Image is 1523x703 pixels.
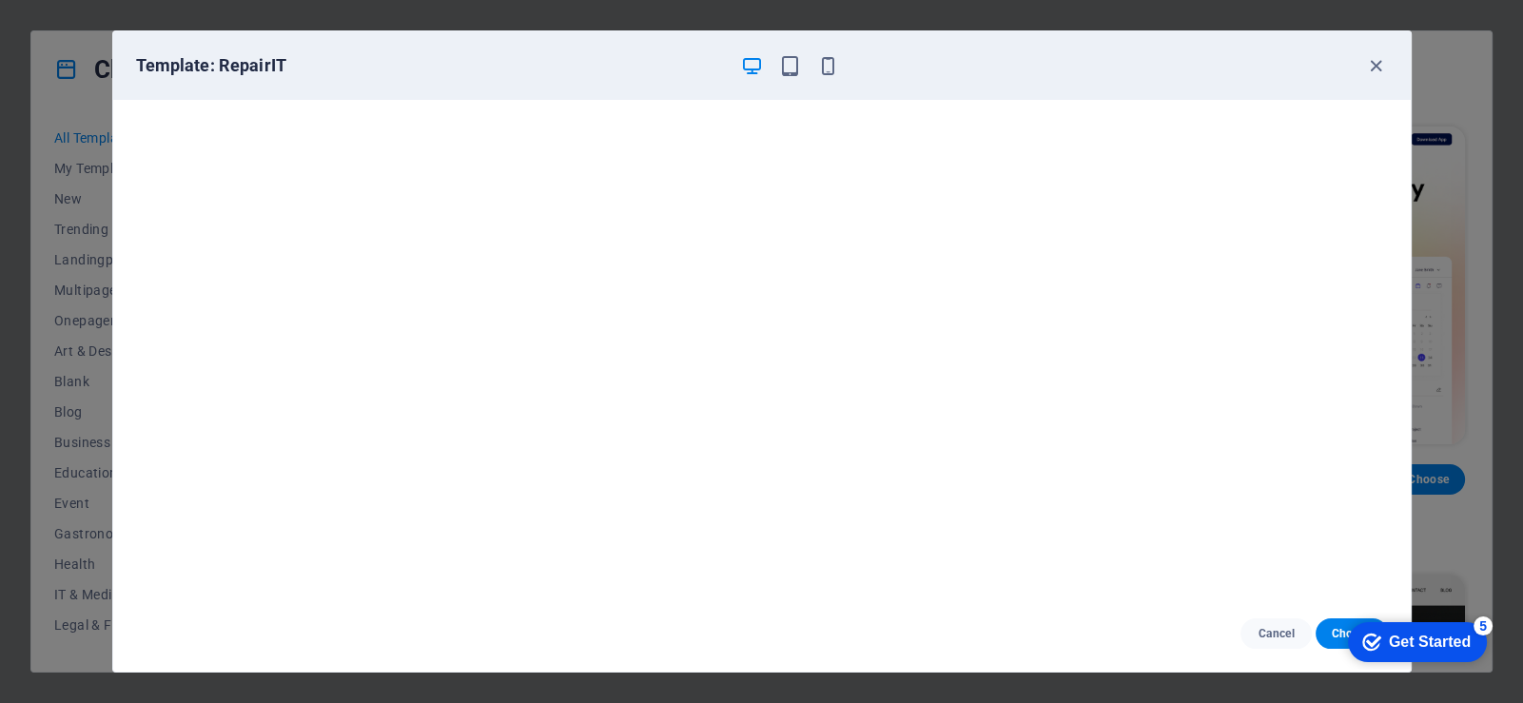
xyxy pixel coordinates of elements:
button: Choose [1316,618,1387,649]
div: Get Started [56,21,138,38]
button: Cancel [1240,618,1312,649]
div: 5 [141,4,160,23]
span: Cancel [1256,626,1297,641]
span: Choose [1331,626,1372,641]
h6: Template: RepairIT [136,54,726,77]
div: Get Started 5 items remaining, 0% complete [15,10,154,49]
